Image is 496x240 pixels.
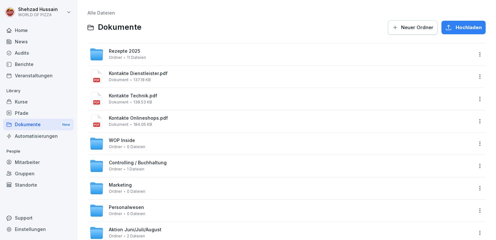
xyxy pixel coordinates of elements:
[98,23,141,32] span: Dokumente
[88,43,475,65] a: Rezepte 2025Ordner11 Dateien
[3,86,74,96] p: Library
[109,182,132,188] span: Marketing
[3,107,74,119] a: Pfade
[133,122,152,127] span: 184.05 KB
[109,234,122,238] span: Ordner
[109,205,144,210] span: Personalwesen
[3,119,74,131] a: DokumenteNew
[109,49,140,54] span: Rezepte 2025
[3,130,74,142] a: Automatisierungen
[401,24,433,31] span: Neuer Ordner
[109,145,122,149] span: Ordner
[88,177,475,199] a: MarketingOrdner0 Dateien
[3,59,74,70] a: Berichte
[109,100,129,104] span: Dokument
[18,13,58,17] p: WORLD OF PIZZA
[133,100,152,104] span: 138.53 KB
[18,7,58,12] p: Shehzad Hussain
[109,167,122,171] span: Ordner
[127,189,145,194] span: 0 Dateien
[3,212,74,224] div: Support
[3,70,74,81] a: Veranstaltungen
[109,122,129,127] span: Dokument
[3,224,74,235] a: Einstellungen
[3,36,74,47] a: News
[3,168,74,179] a: Gruppen
[109,78,129,82] span: Dokument
[109,115,473,121] span: Kontakte Onlineshops.pdf
[133,78,151,82] span: 137.18 KB
[109,160,167,166] span: Controlling / Buchhaltung
[456,24,482,31] span: Hochladen
[88,133,475,155] a: WOP InsideOrdner0 Dateien
[127,55,146,60] span: 11 Dateien
[441,21,486,34] button: Hochladen
[109,55,122,60] span: Ordner
[3,146,74,157] p: People
[109,227,161,233] span: Aktion Juni/Juli/August
[127,234,145,238] span: 2 Dateien
[3,47,74,59] a: Audits
[109,71,473,76] span: Kontakte Dienstleister.pdf
[3,119,74,131] div: Dokumente
[109,138,135,143] span: WOP Inside
[3,157,74,168] a: Mitarbeiter
[127,145,145,149] span: 0 Dateien
[388,20,438,35] button: Neuer Ordner
[127,167,144,171] span: 1 Dateien
[88,10,115,16] a: Alle Dateien
[88,155,475,177] a: Controlling / BuchhaltungOrdner1 Dateien
[109,93,473,99] span: Kontakte Technik.pdf
[109,212,122,216] span: Ordner
[3,96,74,107] a: Kurse
[3,179,74,191] a: Standorte
[3,25,74,36] a: Home
[61,121,72,128] div: New
[127,212,145,216] span: 0 Dateien
[88,200,475,222] a: PersonalwesenOrdner0 Dateien
[109,189,122,194] span: Ordner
